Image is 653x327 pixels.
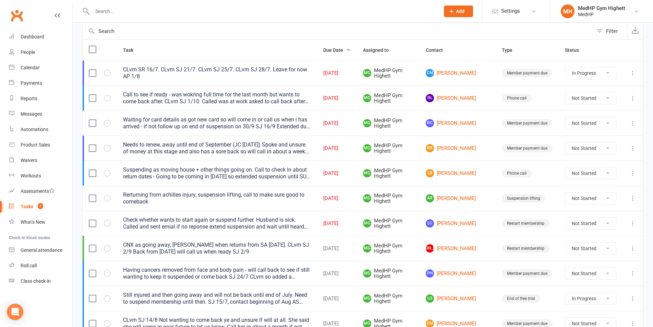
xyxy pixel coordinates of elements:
[21,157,37,163] div: Waivers
[593,23,627,39] button: Filter
[21,204,33,209] div: Tasks
[426,269,434,278] span: PH
[9,184,72,199] a: Assessments
[426,244,489,253] a: [PERSON_NAME][PERSON_NAME]
[21,34,44,39] div: Dashboard
[426,94,489,102] a: RL[PERSON_NAME]
[426,69,434,77] span: CM
[21,188,55,194] div: Assessments
[426,144,434,152] span: RB
[426,194,434,202] span: AR
[426,47,450,53] span: Contact
[363,218,414,229] span: MedHP Gym Highett
[123,91,311,105] div: Call to see if ready - was wokring full time for the last month but wants to come back after. CLv...
[502,269,553,278] div: Member payment due
[426,46,450,54] button: Contact
[21,278,51,284] div: Class check-in
[363,219,371,227] span: MG
[502,294,540,303] div: End of free trial
[363,269,371,278] span: MG
[9,153,72,168] a: Waivers
[7,304,23,320] div: Open Intercom Messenger
[123,166,311,180] div: Suspending as moving house + other things going on. Call to check in about return dates - Going t...
[606,27,618,35] div: Filter
[363,69,371,77] span: MG
[426,69,489,77] a: CM[PERSON_NAME]
[363,294,371,303] span: MG
[9,214,72,230] a: What's New
[444,5,473,17] button: Add
[426,294,489,303] a: LO[PERSON_NAME]
[21,111,42,117] div: Messages
[123,141,311,155] div: Needs to renew, away until end of September (JC [DATE]) Spoke and unsure of money at this stage a...
[323,246,351,252] div: [DATE]
[456,9,464,14] span: Add
[426,119,434,127] span: RC
[426,169,489,177] a: LB[PERSON_NAME]
[426,94,434,102] span: RL
[502,46,520,54] button: Type
[21,96,37,101] div: Reports
[123,242,311,255] div: CNX as going away, [PERSON_NAME] when returns from SA [DATE]. CLvm SJ 2/9 Back from [DATE] will c...
[363,68,414,79] span: MedHP Gym Highett
[578,11,625,17] div: MedHP
[21,80,42,86] div: Payments
[323,145,351,151] div: [DATE]
[8,7,25,24] a: Clubworx
[501,3,520,19] span: Settings
[123,217,311,230] div: Check whether wants to start again or suspend further. Husband is sick. Called and sent emial if ...
[363,194,371,202] span: MG
[9,106,72,122] a: Messages
[323,47,351,53] span: Due Date
[578,5,625,11] div: MedHP Gym Highett
[123,191,311,205] div: Rerturning from achilles injury, suspension lifting, call to make sure good to comeback
[123,267,311,280] div: Having cancers removed from face and body pain - will call back to see if still wanting to keep i...
[363,46,396,54] button: Assigned to
[9,91,72,106] a: Reports
[323,46,351,54] button: Due Date
[363,168,414,179] span: MedHP Gym Highett
[21,127,48,132] div: Automations
[502,47,520,53] span: Type
[9,122,72,137] a: Automations
[123,47,141,53] span: Task
[323,120,351,126] div: [DATE]
[363,93,414,104] span: MedHP Gym Highett
[502,194,545,202] div: Suspension lifting
[123,66,311,80] div: CLvm SR 16/7. CLvm SJ 21/7. CLvm SJ 25/7. CLvm SJ 28/7. Leave for now AP 1/8
[363,244,371,253] span: MG
[21,49,35,55] div: People
[502,244,549,253] div: Restart membership
[9,199,72,214] a: Tasks 7
[363,47,396,53] span: Assigned to
[323,321,351,327] div: [DATE]
[363,293,414,304] span: MedHP Gym Highett
[426,194,489,202] a: AR[PERSON_NAME]
[90,7,435,16] input: Search...
[9,45,72,60] a: People
[502,219,549,227] div: Restart membership
[83,23,593,39] input: Search
[502,69,553,77] div: Member payment due
[426,219,489,227] a: LC[PERSON_NAME]
[426,169,434,177] span: LB
[323,271,351,277] div: [DATE]
[426,269,489,278] a: PH[PERSON_NAME]
[323,296,351,302] div: [DATE]
[363,243,414,254] span: MedHP Gym Highett
[9,60,72,75] a: Calendar
[565,46,587,54] button: Status
[502,94,532,102] div: Phone call
[363,143,414,154] span: MedHP Gym Highett
[502,119,553,127] div: Member payment due
[323,221,351,226] div: [DATE]
[502,144,553,152] div: Member payment due
[323,196,351,201] div: [DATE]
[323,95,351,101] div: [DATE]
[9,258,72,273] a: Roll call
[9,137,72,153] a: Product Sales
[21,65,40,70] div: Calendar
[21,142,50,148] div: Product Sales
[9,243,72,258] a: General attendance kiosk mode
[123,292,311,305] div: Still injured and then going away and will not be back until end of July. Need to suspend members...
